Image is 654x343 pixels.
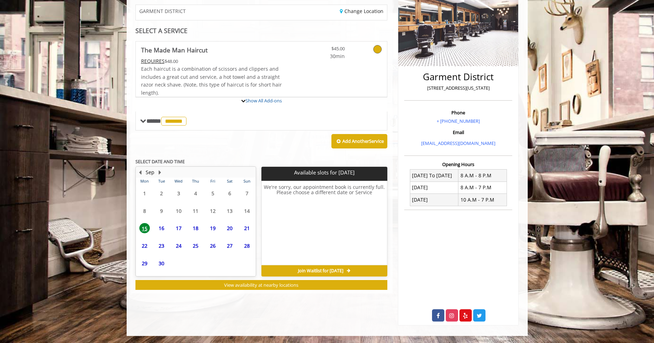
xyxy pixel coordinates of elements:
[139,241,150,251] span: 22
[136,178,153,185] th: Mon
[262,184,387,262] h6: We're sorry, our appointment book is currently full. Please choose a different date or Service
[331,134,387,149] button: Add AnotherService
[187,237,204,255] td: Select day25
[153,178,170,185] th: Tue
[298,268,343,274] span: Join Waitlist for [DATE]
[458,182,507,193] td: 8 A.M - 7 P.M
[238,220,255,237] td: Select day21
[410,182,458,193] td: [DATE]
[170,178,187,185] th: Wed
[141,45,208,55] b: The Made Man Haircut
[153,254,170,272] td: Select day30
[264,170,385,176] p: Available slots for [DATE]
[139,258,150,268] span: 29
[141,57,282,65] div: $48.00
[141,58,165,64] span: This service needs some Advance to be paid before we block your appointment
[153,220,170,237] td: Select day16
[340,8,383,14] a: Change Location
[421,140,495,146] a: [EMAIL_ADDRESS][DOMAIN_NAME]
[136,237,153,255] td: Select day22
[136,220,153,237] td: Select day15
[173,241,184,251] span: 24
[136,254,153,272] td: Select day29
[190,223,201,233] span: 18
[221,237,238,255] td: Select day27
[141,65,282,96] span: Each haircut is a combination of scissors and clippers and includes a great cut and service, a ho...
[135,27,388,34] div: SELECT A SERVICE
[146,169,154,176] button: Sep
[208,223,218,233] span: 19
[135,280,388,290] button: View availability at nearby locations
[303,42,345,60] a: $45.00
[458,170,507,182] td: 8 A.M - 8 P.M
[238,237,255,255] td: Select day28
[139,223,150,233] span: 15
[156,258,167,268] span: 30
[139,8,186,14] span: GARMENT DISTRICT
[406,72,510,82] h2: Garment District
[170,237,187,255] td: Select day24
[204,220,221,237] td: Select day19
[342,138,384,144] b: Add Another Service
[221,178,238,185] th: Sat
[190,241,201,251] span: 25
[224,223,235,233] span: 20
[224,282,298,288] span: View availability at nearby locations
[303,52,345,60] span: 30min
[458,194,507,206] td: 10 A.M - 7 P.M
[173,223,184,233] span: 17
[208,241,218,251] span: 26
[242,241,252,251] span: 28
[224,241,235,251] span: 27
[204,178,221,185] th: Fri
[204,237,221,255] td: Select day26
[238,178,255,185] th: Sun
[138,169,143,176] button: Previous Month
[437,118,480,124] a: + [PHONE_NUMBER]
[221,220,238,237] td: Select day20
[156,241,167,251] span: 23
[187,178,204,185] th: Thu
[187,220,204,237] td: Select day18
[406,84,510,92] p: [STREET_ADDRESS][US_STATE]
[404,162,512,167] h3: Opening Hours
[410,194,458,206] td: [DATE]
[410,170,458,182] td: [DATE] To [DATE]
[246,97,282,104] a: Show All Add-ons
[170,220,187,237] td: Select day17
[406,110,510,115] h3: Phone
[242,223,252,233] span: 21
[135,158,185,165] b: SELECT DATE AND TIME
[406,130,510,135] h3: Email
[153,237,170,255] td: Select day23
[156,223,167,233] span: 16
[157,169,163,176] button: Next Month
